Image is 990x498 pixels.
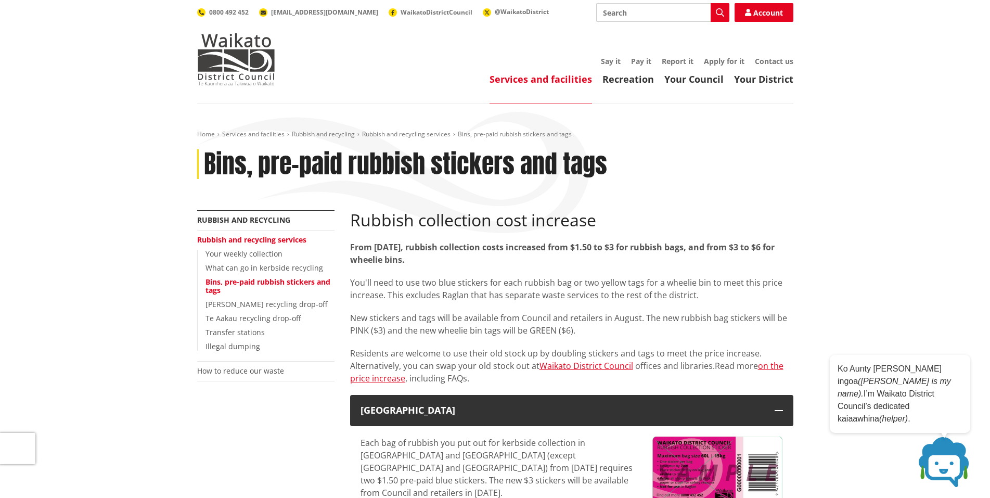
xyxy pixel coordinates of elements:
span: WaikatoDistrictCouncil [401,8,472,17]
h2: Rubbish collection cost increase [350,210,793,230]
p: Ko Aunty [PERSON_NAME] ingoa I’m Waikato District Council’s dedicated kaiaawhina . [838,363,962,425]
a: Pay it [631,56,651,66]
span: New stickers and tags will be available from Council and retailers in August. The new rubbish bag... [350,312,787,336]
button: [GEOGRAPHIC_DATA] [350,395,793,426]
p: You'll need to use two blue stickers for each rubbish bag or two yellow tags for a wheelie bin to... [350,276,793,301]
a: Illegal dumping [205,341,260,351]
a: Rubbish and recycling services [362,130,451,138]
a: [EMAIL_ADDRESS][DOMAIN_NAME] [259,8,378,17]
span: [EMAIL_ADDRESS][DOMAIN_NAME] [271,8,378,17]
a: How to reduce our waste [197,366,284,376]
a: Rubbish and recycling [197,215,290,225]
a: Te Aakau recycling drop-off [205,313,301,323]
nav: breadcrumb [197,130,793,139]
a: Home [197,130,215,138]
strong: From [DATE], rubbish collection costs increased from $1.50 to $3 for rubbish bags, and from $3 to... [350,241,775,265]
span: offices and libraries. [635,360,715,372]
span: 0800 492 452 [209,8,249,17]
p: Read more , including FAQs. [350,347,793,385]
input: Search input [596,3,729,22]
a: WaikatoDistrictCouncil [389,8,472,17]
a: Waikato District Council [539,360,633,372]
a: Recreation [602,73,654,85]
a: Apply for it [704,56,744,66]
em: (helper) [879,414,908,423]
div: [GEOGRAPHIC_DATA] [361,405,764,416]
em: ([PERSON_NAME] is my name). [838,377,951,398]
span: Bins, pre-paid rubbish stickers and tags [458,130,572,138]
a: Services and facilities [222,130,285,138]
a: Your District [734,73,793,85]
h1: Bins, pre-paid rubbish stickers and tags [204,149,607,180]
a: [PERSON_NAME] recycling drop-off [205,299,327,309]
a: Your weekly collection [205,249,282,259]
a: 0800 492 452 [197,8,249,17]
a: on the price increase [350,360,783,384]
a: Say it [601,56,621,66]
a: Account [735,3,793,22]
a: Your Council [664,73,724,85]
a: Contact us [755,56,793,66]
a: Services and facilities [490,73,592,85]
a: Report it [662,56,693,66]
a: Rubbish and recycling [292,130,355,138]
a: Transfer stations [205,327,265,337]
a: Rubbish and recycling services [197,235,306,245]
span: @WaikatoDistrict [495,7,549,16]
span: Residents are welcome to use their old stock up by doubling stickers and tags to meet the price i... [350,348,762,372]
a: What can go in kerbside recycling [205,263,323,273]
img: Waikato District Council - Te Kaunihera aa Takiwaa o Waikato [197,33,275,85]
a: Bins, pre-paid rubbish stickers and tags [205,277,330,296]
a: @WaikatoDistrict [483,7,549,16]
